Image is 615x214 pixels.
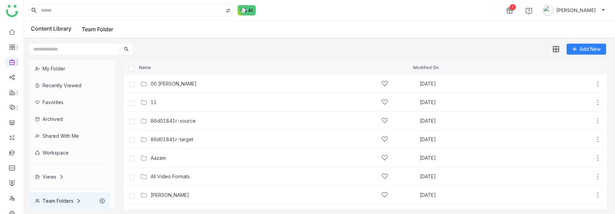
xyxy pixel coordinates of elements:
[525,8,532,14] img: help.svg
[225,8,231,13] img: search-type.svg
[151,137,193,142] a: 86d01841r-target
[31,25,113,34] div: Content Library
[151,100,157,105] a: 11
[30,111,110,127] div: Archived
[541,5,607,16] button: [PERSON_NAME]
[35,174,64,180] div: Views
[237,5,256,15] img: ask-buddy-normal.svg
[30,144,110,161] div: Workspace
[510,4,516,10] div: 1
[151,81,197,87] a: 00 [PERSON_NAME]
[6,5,18,17] img: logo
[420,119,509,123] div: [DATE]
[140,192,147,199] img: Folder
[420,100,509,105] div: [DATE]
[30,127,110,144] div: Shared with me
[151,174,190,179] a: All Video Formats
[580,45,601,53] span: Add New
[140,155,147,161] img: Folder
[543,5,554,16] img: avatar
[140,136,147,143] img: Folder
[413,65,439,70] span: Modified On
[556,7,596,14] span: [PERSON_NAME]
[140,117,147,124] img: Folder
[30,77,110,94] div: Recently Viewed
[420,81,509,86] div: [DATE]
[420,137,509,142] div: [DATE]
[567,44,606,55] button: Add New
[30,94,110,111] div: Favorites
[151,118,196,124] a: 86d01841r-source
[553,46,559,52] img: grid.svg
[30,60,110,77] div: My Folder
[82,26,113,33] a: Team Folder
[420,174,509,179] div: [DATE]
[151,192,189,198] a: [PERSON_NAME]
[140,173,147,180] img: Folder
[140,99,147,106] img: Folder
[420,156,509,160] div: [DATE]
[151,155,166,161] a: Aazam
[35,198,81,204] div: Team Folders
[420,193,509,198] div: [DATE]
[140,80,147,87] img: Folder
[139,65,151,70] span: Name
